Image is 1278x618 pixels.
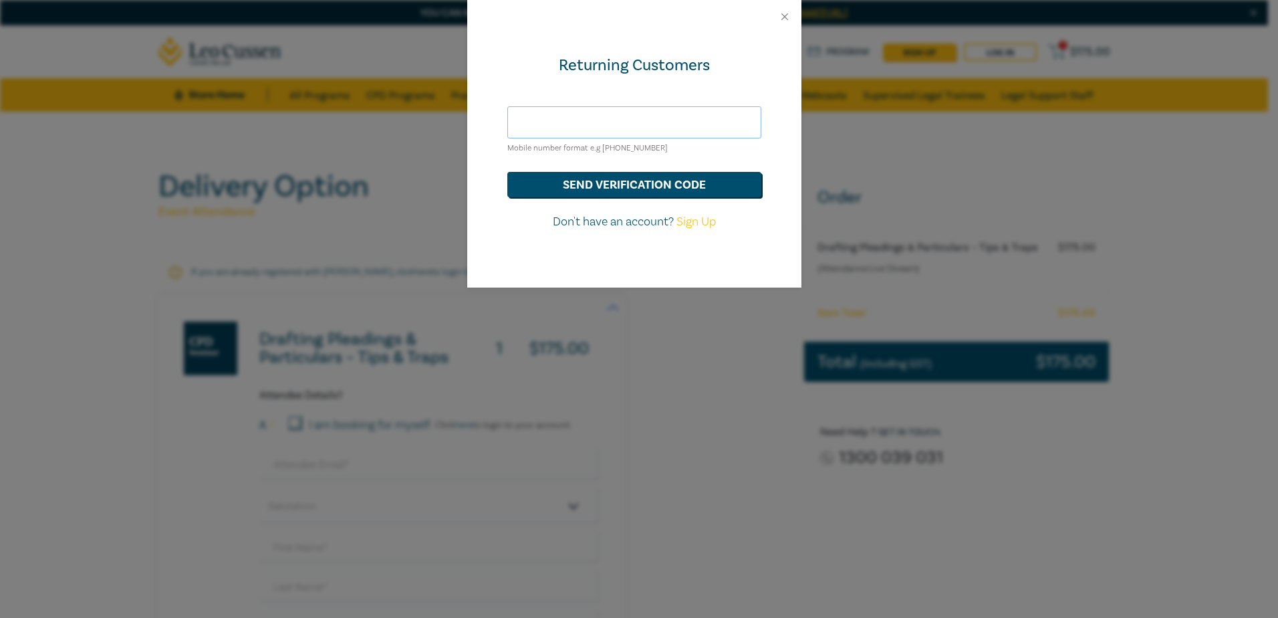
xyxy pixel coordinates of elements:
small: Mobile number format e.g [PHONE_NUMBER] [507,143,668,153]
input: Enter email or Mobile number [507,106,761,138]
button: send verification code [507,172,761,197]
p: Don't have an account? [507,213,761,231]
button: Close [779,11,791,23]
a: Sign Up [676,214,716,229]
div: Returning Customers [507,55,761,76]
